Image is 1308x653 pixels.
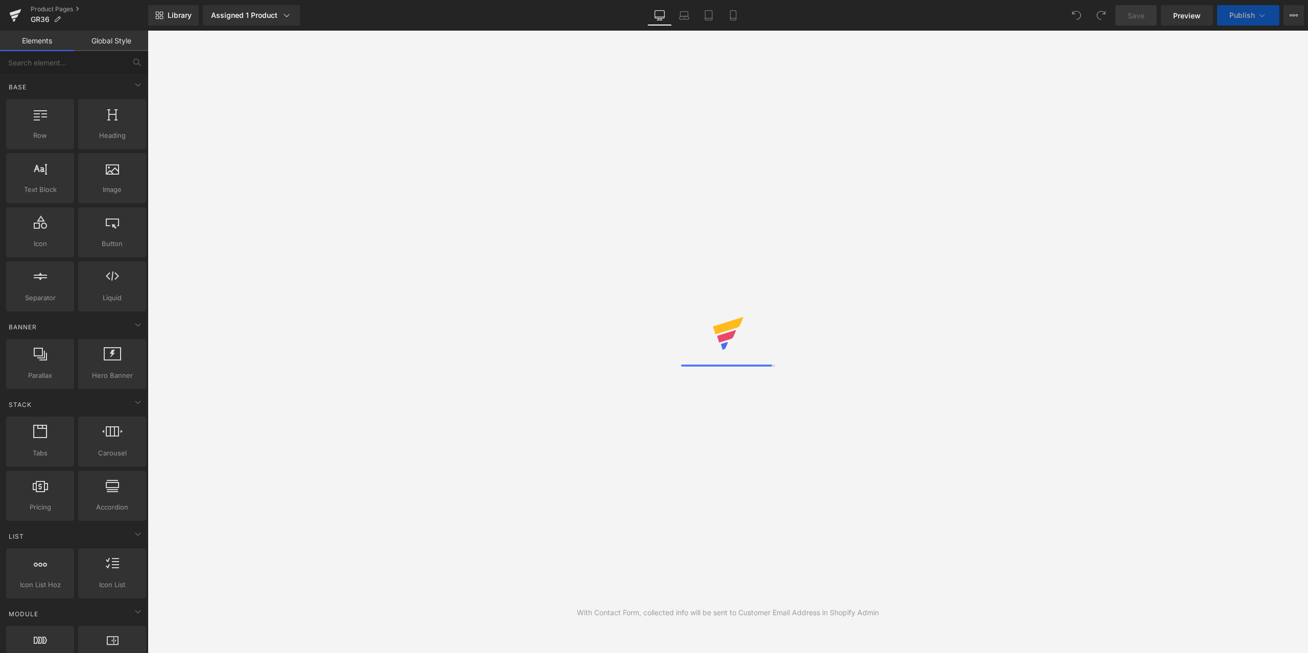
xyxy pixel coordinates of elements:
[8,82,28,92] span: Base
[647,5,672,26] a: Desktop
[9,370,71,381] span: Parallax
[31,15,50,23] span: GR36
[9,502,71,513] span: Pricing
[8,609,39,619] span: Module
[9,448,71,458] span: Tabs
[8,322,38,332] span: Banner
[9,238,71,249] span: Icon
[1161,5,1213,26] a: Preview
[672,5,696,26] a: Laptop
[9,579,71,590] span: Icon List Hoz
[211,10,292,20] div: Assigned 1 Product
[74,31,148,51] a: Global Style
[81,184,143,195] span: Image
[8,400,33,409] span: Stack
[1229,11,1255,19] span: Publish
[81,130,143,141] span: Heading
[1217,5,1279,26] button: Publish
[696,5,721,26] a: Tablet
[9,293,71,303] span: Separator
[1128,10,1144,21] span: Save
[9,130,71,141] span: Row
[81,293,143,303] span: Liquid
[31,5,148,13] a: Product Pages
[721,5,745,26] a: Mobile
[81,238,143,249] span: Button
[81,448,143,458] span: Carousel
[9,184,71,195] span: Text Block
[148,5,199,26] a: New Library
[1173,10,1201,21] span: Preview
[8,531,25,541] span: List
[168,11,192,20] span: Library
[577,607,879,618] div: With Contact Form, collected info will be sent to Customer Email Address in Shopify Admin
[1066,5,1087,26] button: Undo
[1091,5,1111,26] button: Redo
[1283,5,1304,26] button: More
[81,370,143,381] span: Hero Banner
[81,579,143,590] span: Icon List
[81,502,143,513] span: Accordion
